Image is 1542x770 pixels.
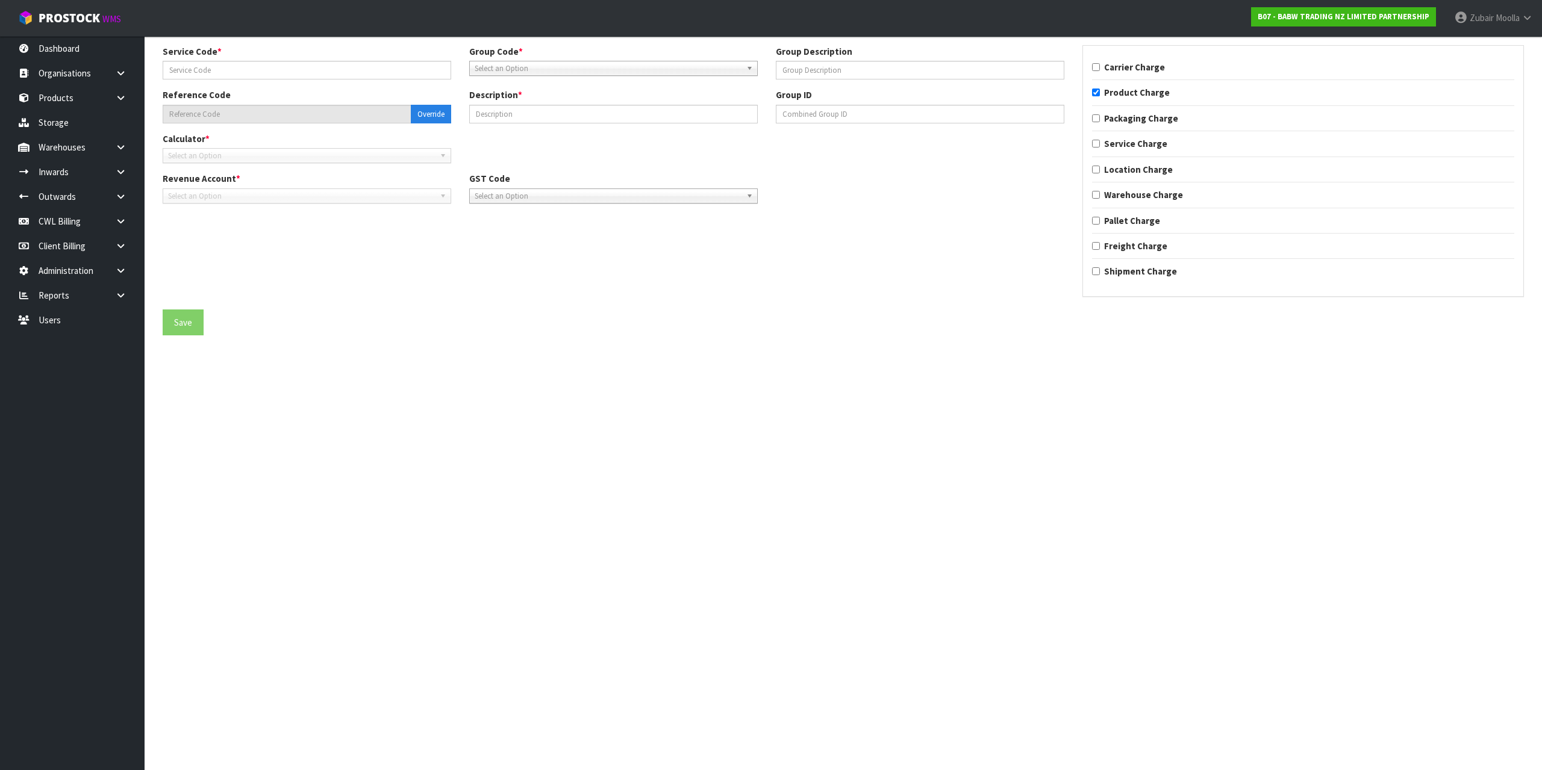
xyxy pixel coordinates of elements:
[1092,191,1100,199] input: Warehouse Charge
[776,61,1064,79] input: Group Description
[1092,242,1100,250] input: Freight Charge
[168,149,435,163] span: Select an Option
[163,88,231,101] label: Reference Code
[1104,113,1178,124] strong: Packaging Charge
[1104,87,1170,98] strong: Product Charge
[1092,63,1100,71] input: Carrier Charge
[163,132,210,145] label: Calculator
[776,88,812,101] label: Group ID
[1104,189,1183,200] strong: Warehouse Charge
[102,13,121,25] small: WMS
[39,10,100,26] span: ProStock
[163,105,411,123] input: Reference Code
[163,61,451,79] input: Service Code
[1470,12,1494,23] span: Zubair
[411,105,451,123] button: Override
[1496,12,1520,23] span: Moolla
[163,45,222,58] label: Service Code
[1092,166,1100,173] input: Location Charge
[1104,240,1167,252] strong: Freight Charge
[18,10,33,25] img: cube-alt.png
[1104,215,1160,226] strong: Pallet Charge
[168,189,435,203] span: Select an Option
[1258,11,1429,22] strong: B07 - BABW TRADING NZ LIMITED PARTNERSHIP
[475,61,741,76] span: Select an Option
[1092,114,1100,122] input: Packaging Charge
[1092,267,1100,275] input: Shipment Charge
[1092,88,1100,96] input: Product Charge
[1104,164,1173,175] strong: Location Charge
[1251,7,1436,26] a: B07 - BABW TRADING NZ LIMITED PARTNERSHIP
[469,105,758,123] input: Description
[469,45,523,58] label: Group Code
[469,88,522,101] label: Description
[163,172,240,185] label: Revenue Account
[1104,265,1177,277] strong: Shipment Charge
[469,172,510,185] label: GST Code
[776,45,852,58] label: Group Description
[1092,140,1100,147] input: Service Charge
[1104,61,1165,73] strong: Carrier Charge
[475,189,741,203] span: Select an Option
[1092,217,1100,225] input: Pallet Charge
[163,309,204,335] button: Save
[776,105,1064,123] input: Combined Group ID
[1104,138,1167,149] strong: Service Charge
